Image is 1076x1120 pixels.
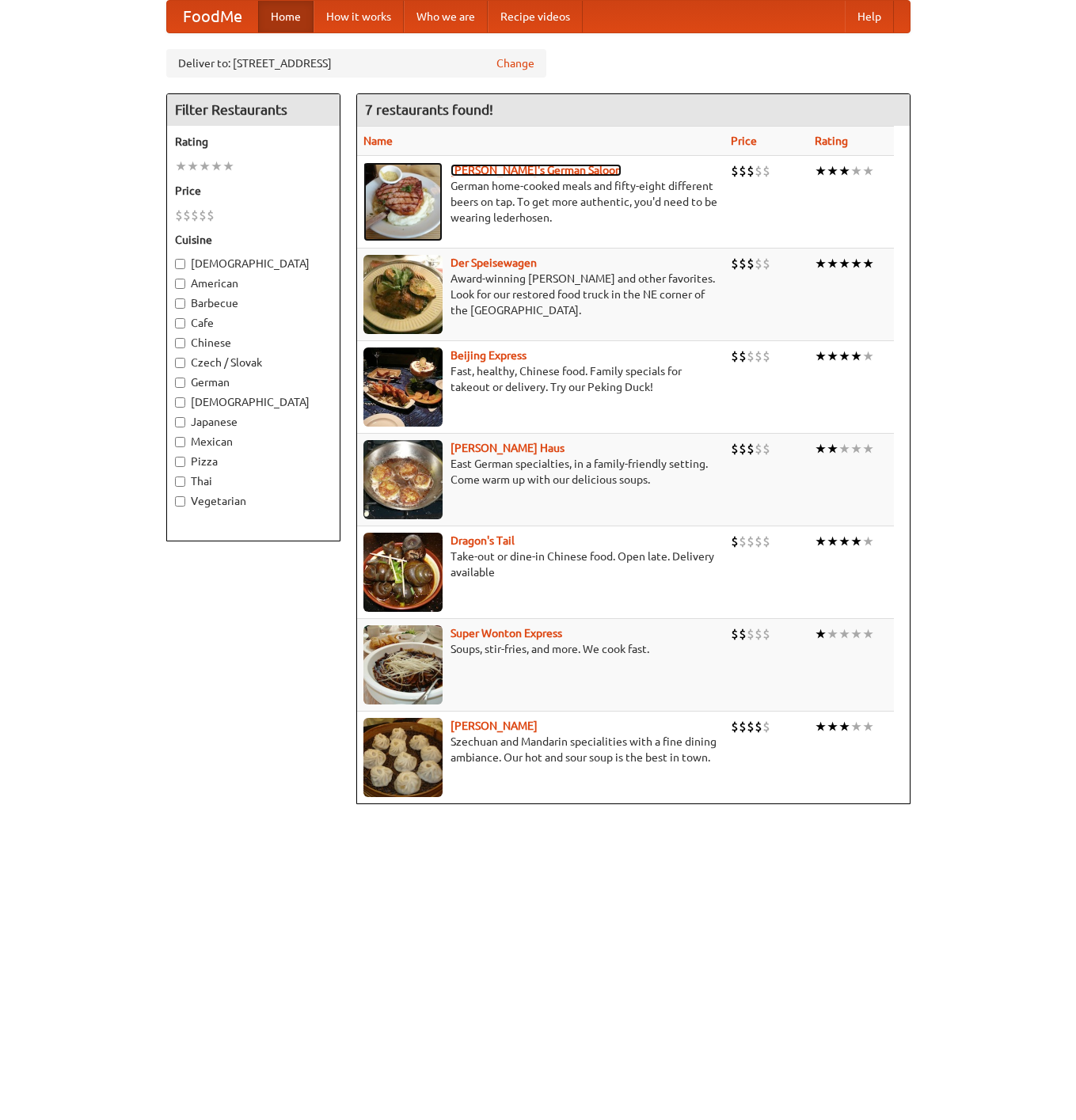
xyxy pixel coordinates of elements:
h5: Rating [175,134,332,150]
li: ★ [211,158,222,175]
li: $ [731,718,739,735]
li: $ [191,207,199,224]
li: $ [755,347,762,365]
label: American [175,275,332,291]
li: $ [755,440,762,457]
a: FoodMe [167,1,258,32]
li: $ [762,347,770,365]
label: [DEMOGRAPHIC_DATA] [175,256,332,271]
li: $ [762,718,770,735]
li: ★ [827,440,838,457]
input: Cafe [175,318,185,328]
li: ★ [175,158,187,175]
a: [PERSON_NAME]'s German Saloon [451,164,622,177]
li: ★ [850,533,862,550]
img: kohlhaus.jpg [363,440,443,519]
p: German home-cooked meals and fifty-eight different beers on tap. To get more authentic, you'd nee... [363,178,718,226]
li: $ [762,625,770,643]
a: Home [258,1,314,32]
li: $ [731,533,739,550]
li: $ [183,207,191,224]
li: ★ [850,162,862,180]
label: Chinese [175,335,332,351]
li: ★ [850,625,862,643]
li: $ [739,533,747,550]
input: Chinese [175,338,185,348]
li: ★ [862,255,874,272]
li: $ [199,207,207,224]
li: ★ [862,625,874,643]
li: ★ [815,533,827,550]
li: $ [755,533,762,550]
li: ★ [838,162,850,180]
img: superwonton.jpg [363,625,443,704]
input: German [175,378,185,388]
ng-pluralize: 7 restaurants found! [365,102,493,117]
a: Der Speisewagen [451,256,537,269]
li: ★ [850,718,862,735]
label: Mexican [175,434,332,450]
h5: Price [175,183,332,199]
li: ★ [827,347,838,365]
li: $ [739,347,747,365]
li: $ [762,440,770,457]
input: Vegetarian [175,496,185,507]
li: ★ [850,440,862,457]
li: ★ [862,533,874,550]
a: Rating [815,135,848,147]
li: ★ [838,347,850,365]
a: [PERSON_NAME] [451,719,538,732]
li: $ [755,718,762,735]
img: speisewagen.jpg [363,255,443,334]
li: $ [747,533,755,550]
img: shandong.jpg [363,718,443,797]
li: ★ [827,718,838,735]
li: ★ [838,625,850,643]
li: $ [731,255,739,272]
li: ★ [199,158,211,175]
label: Thai [175,473,332,489]
li: $ [747,718,755,735]
label: Vegetarian [175,493,332,509]
li: $ [755,162,762,180]
input: Czech / Slovak [175,358,185,368]
a: [PERSON_NAME] Haus [451,442,565,454]
li: $ [739,718,747,735]
p: Soups, stir-fries, and more. We cook fast. [363,641,718,657]
li: $ [762,533,770,550]
li: ★ [187,158,199,175]
li: ★ [862,718,874,735]
li: ★ [838,533,850,550]
li: ★ [815,718,827,735]
a: Dragon's Tail [451,534,515,547]
li: $ [739,625,747,643]
label: Cafe [175,315,332,331]
li: ★ [850,347,862,365]
a: Who we are [404,1,488,32]
li: $ [739,440,747,457]
li: ★ [862,162,874,180]
p: Take-out or dine-in Chinese food. Open late. Delivery available [363,549,718,580]
li: $ [739,255,747,272]
li: ★ [838,255,850,272]
li: $ [175,207,183,224]
li: $ [747,625,755,643]
input: [DEMOGRAPHIC_DATA] [175,397,185,408]
a: How it works [314,1,404,32]
li: $ [747,440,755,457]
a: Recipe videos [488,1,583,32]
p: East German specialties, in a family-friendly setting. Come warm up with our delicious soups. [363,456,718,488]
a: Super Wonton Express [451,627,562,640]
li: ★ [838,440,850,457]
li: ★ [827,625,838,643]
label: [DEMOGRAPHIC_DATA] [175,394,332,410]
input: Japanese [175,417,185,427]
li: ★ [815,440,827,457]
li: $ [207,207,215,224]
li: ★ [827,162,838,180]
input: American [175,279,185,289]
